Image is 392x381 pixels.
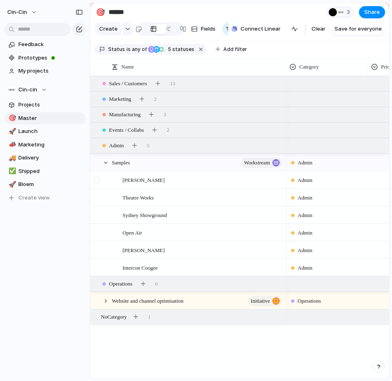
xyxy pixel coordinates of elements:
[154,95,157,103] span: 2
[18,86,37,94] span: Cin-cin
[18,54,83,62] span: Prototypes
[9,127,14,136] div: 🚀
[96,7,105,18] div: 🎯
[7,114,16,122] button: 🎯
[4,52,86,64] a: Prototypes
[112,157,130,167] span: Samples
[131,46,147,53] span: any of
[4,178,86,190] a: 🚀Bloem
[9,140,14,149] div: 📣
[4,112,86,124] a: 🎯Master
[334,25,382,33] span: Save for everyone
[148,313,151,321] span: 1
[298,297,321,305] span: Operations
[7,141,16,149] button: 📣
[147,45,196,54] button: 5 statuses
[9,153,14,163] div: 🚚
[312,25,325,33] span: Clear
[170,80,175,88] span: 13
[18,167,83,175] span: Shipped
[125,45,148,54] button: isany of
[108,46,125,53] span: Status
[109,95,131,103] span: Marketing
[4,125,86,137] a: 🚀Launch
[248,296,282,306] button: initiative
[94,6,107,19] button: 🎯
[127,46,131,53] span: is
[364,8,380,16] span: Share
[101,313,127,321] span: No Category
[4,6,41,19] button: cin-cin
[122,228,142,237] span: Open Air
[18,180,83,188] span: Bloem
[147,142,149,150] span: 5
[109,142,124,150] span: Admin
[299,63,319,71] span: Category
[298,211,312,219] span: Admin
[222,22,252,35] button: Filter
[298,246,312,255] span: Admin
[18,114,83,122] span: Master
[347,8,352,16] span: 3
[18,194,50,202] span: Create view
[241,25,281,33] span: Connect Linear
[112,296,184,305] span: Website and channel optimisation
[298,264,312,272] span: Admin
[155,280,158,288] span: 6
[7,127,16,135] button: 🚀
[99,25,118,33] span: Create
[4,84,86,96] button: Cin-cin
[7,180,16,188] button: 🚀
[9,166,14,176] div: ✅
[18,67,83,75] span: My projects
[109,111,140,119] span: Manufacturing
[4,165,86,177] a: ✅Shipped
[7,154,16,162] button: 🚚
[4,139,86,151] a: 📣Marketing
[18,154,83,162] span: Delivery
[109,80,147,88] span: Sales / Customers
[4,192,86,204] button: Create view
[109,280,132,288] span: Operations
[18,141,83,149] span: Marketing
[165,46,194,53] span: statuses
[188,22,219,35] button: Fields
[122,175,165,184] span: [PERSON_NAME]
[4,99,86,111] a: Projects
[228,23,284,35] button: Connect Linear
[244,157,270,168] span: workstream
[122,210,167,219] span: Sydney Showground
[4,152,86,164] a: 🚚Delivery
[331,22,385,35] button: Save for everyone
[18,40,83,49] span: Feedback
[211,44,252,55] button: Add filter
[165,46,172,52] span: 5
[18,127,83,135] span: Launch
[201,25,216,33] span: Fields
[163,111,166,119] span: 3
[7,167,16,175] button: ✅
[251,295,270,307] span: initiative
[4,65,86,77] a: My projects
[122,193,154,202] span: Theatre Works
[167,126,169,134] span: 2
[9,113,14,123] div: 🎯
[121,63,134,71] span: Name
[9,180,14,189] div: 🚀
[298,229,312,237] span: Admin
[298,194,312,202] span: Admin
[94,22,122,35] button: Create
[308,22,329,35] button: Clear
[241,157,282,168] button: workstream
[223,46,247,53] span: Add filter
[7,8,27,16] span: cin-cin
[359,6,385,18] button: Share
[4,38,86,51] a: Feedback
[109,126,144,134] span: Events / Collabs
